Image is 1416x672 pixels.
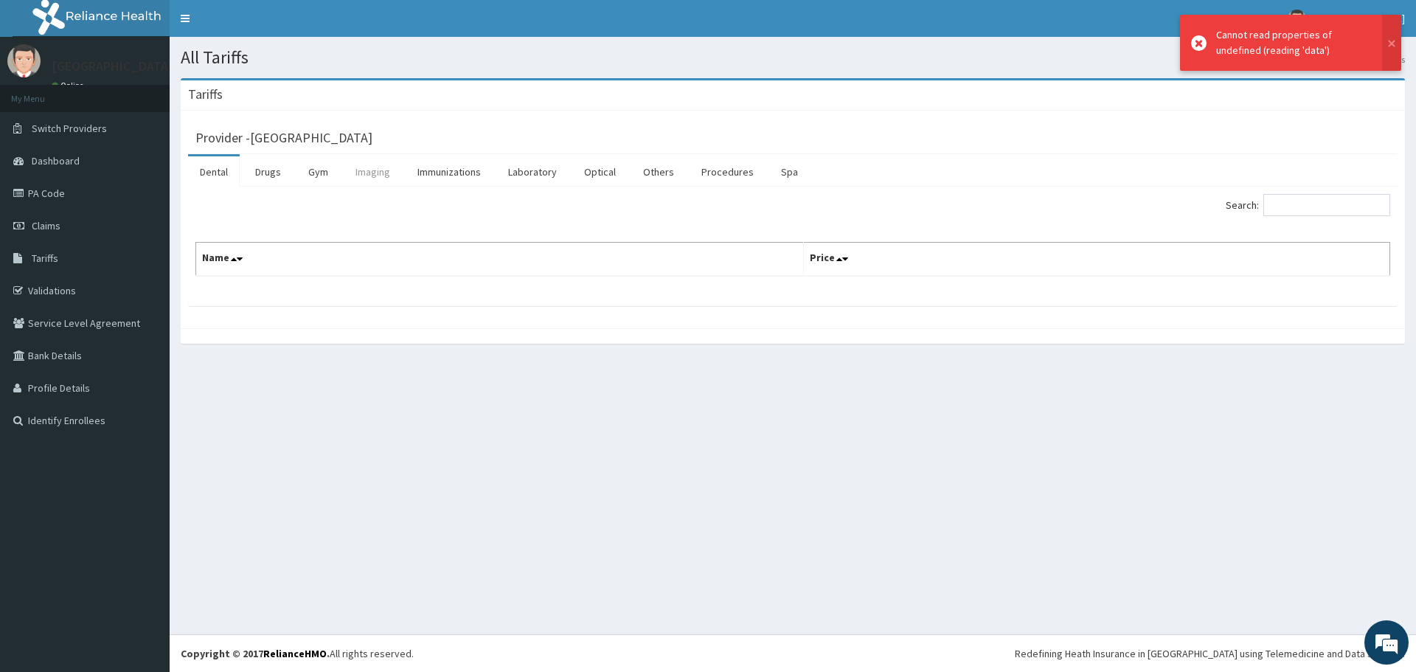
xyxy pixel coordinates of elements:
label: Search: [1226,194,1390,216]
a: Laboratory [496,156,569,187]
a: Spa [769,156,810,187]
a: RelianceHMO [263,647,327,660]
input: Search: [1263,194,1390,216]
h3: Provider - [GEOGRAPHIC_DATA] [195,131,372,145]
a: Optical [572,156,628,187]
a: Others [631,156,686,187]
span: Dashboard [32,154,80,167]
a: Drugs [243,156,293,187]
span: Switch Providers [32,122,107,135]
a: Gym [296,156,340,187]
th: Price [804,243,1390,277]
h3: Tariffs [188,88,223,101]
a: Online [52,80,87,91]
strong: Copyright © 2017 . [181,647,330,660]
span: [GEOGRAPHIC_DATA] [1315,12,1405,25]
a: Immunizations [406,156,493,187]
span: Tariffs [32,252,58,265]
span: Claims [32,219,60,232]
div: Cannot read properties of undefined (reading 'data') [1216,27,1368,58]
p: [GEOGRAPHIC_DATA] [52,60,173,73]
th: Name [196,243,804,277]
img: User Image [7,44,41,77]
a: Procedures [690,156,766,187]
footer: All rights reserved. [170,634,1416,672]
a: Imaging [344,156,402,187]
img: User Image [1288,10,1306,28]
h1: All Tariffs [181,48,1405,67]
a: Dental [188,156,240,187]
div: Redefining Heath Insurance in [GEOGRAPHIC_DATA] using Telemedicine and Data Science! [1015,646,1405,661]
